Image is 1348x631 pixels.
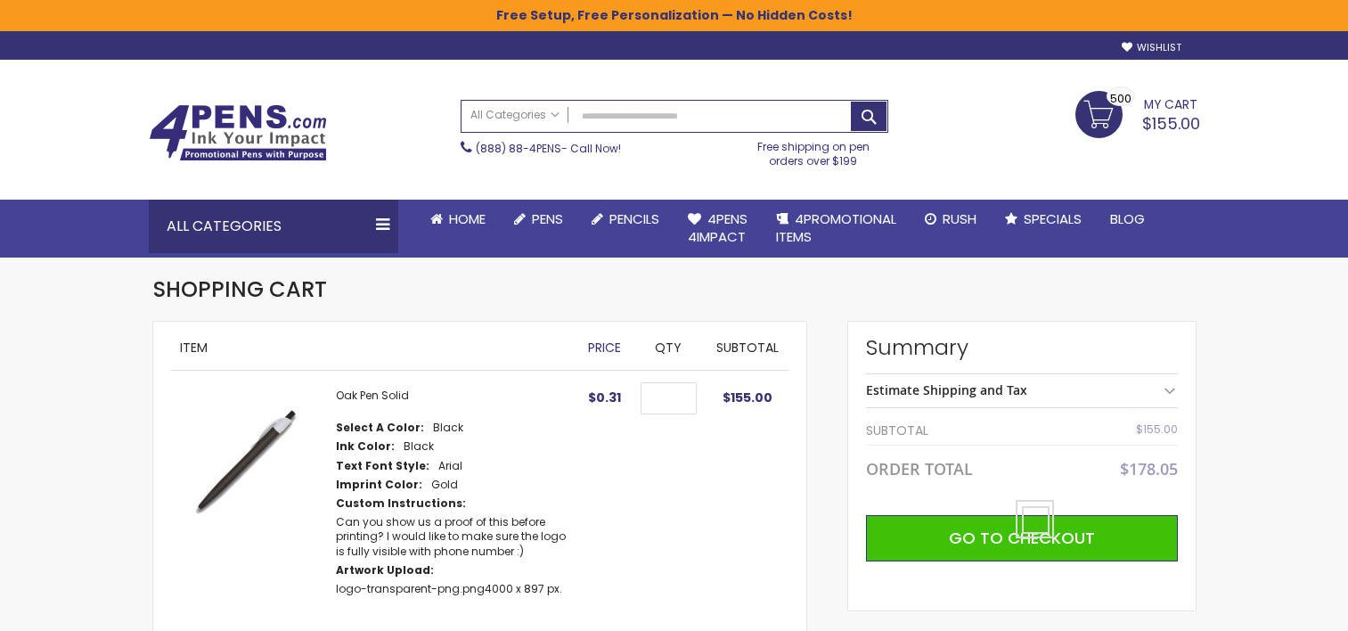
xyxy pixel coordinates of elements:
[866,333,1178,362] strong: Summary
[416,200,500,239] a: Home
[674,200,762,258] a: 4Pens4impact
[1122,41,1181,54] a: Wishlist
[655,339,682,356] span: Qty
[1110,209,1145,228] span: Blog
[1024,209,1082,228] span: Specials
[336,388,409,403] a: Oak Pen Solid
[762,200,911,258] a: 4PROMOTIONALITEMS
[1110,90,1132,107] span: 500
[609,209,659,228] span: Pencils
[336,421,424,435] dt: Select A Color
[336,515,571,559] dd: Can you show us a proof of this before printing? I would like to make sure the logo is fully visi...
[336,439,395,454] dt: Ink Color
[438,459,462,473] dd: Arial
[1142,112,1200,135] span: $155.00
[1096,200,1159,239] a: Blog
[776,209,896,246] span: 4PROMOTIONAL ITEMS
[476,141,561,156] a: (888) 88-4PENS
[739,133,888,168] div: Free shipping on pen orders over $199
[723,389,772,406] span: $155.00
[336,496,466,511] dt: Custom Instructions
[470,108,560,122] span: All Categories
[404,439,434,454] dd: Black
[911,200,991,239] a: Rush
[716,339,779,356] span: Subtotal
[991,200,1096,239] a: Specials
[500,200,577,239] a: Pens
[943,209,976,228] span: Rush
[336,459,429,473] dt: Text Font Style
[336,478,422,492] dt: Imprint Color
[462,101,568,130] a: All Categories
[532,209,563,228] span: Pens
[153,275,327,304] span: Shopping Cart
[149,104,327,161] img: 4Pens Custom Pens and Promotional Products
[433,421,463,435] dd: Black
[588,339,621,356] span: Price
[866,381,1027,398] strong: Estimate Shipping and Tax
[688,209,748,246] span: 4Pens 4impact
[431,478,458,492] dd: Gold
[149,200,398,253] div: All Categories
[577,200,674,239] a: Pencils
[449,209,486,228] span: Home
[171,389,318,536] img: Oak Pen Solid-Black
[180,339,208,356] span: Item
[336,581,485,596] a: logo-transparent-png.png
[588,389,621,406] span: $0.31
[336,563,434,578] dt: Artwork Upload
[1075,91,1200,135] a: $155.00 500
[336,582,562,596] dd: 4000 x 897 px.
[476,141,621,156] span: - Call Now!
